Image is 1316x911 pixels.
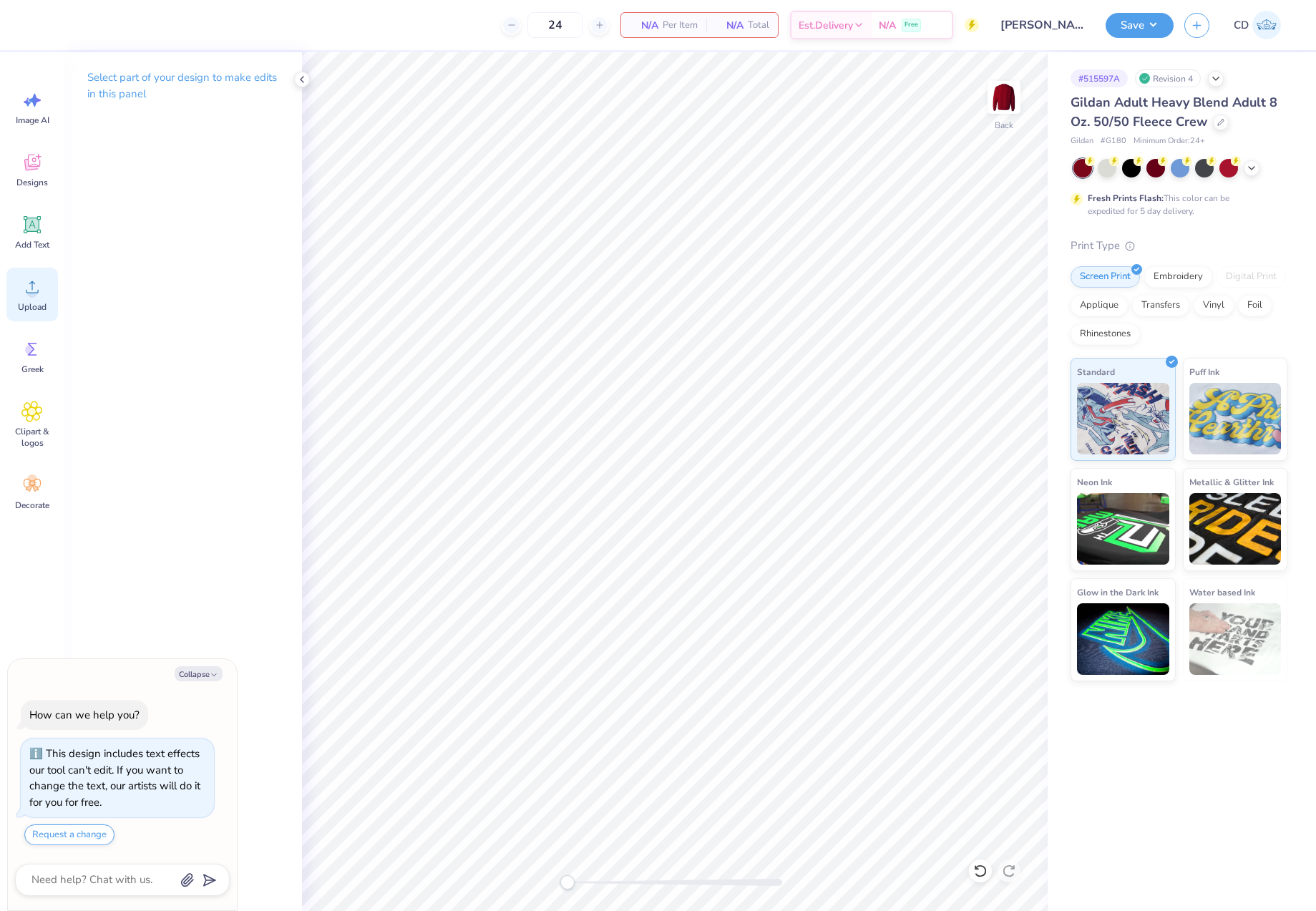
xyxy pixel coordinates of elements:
div: Transfers [1132,295,1189,316]
div: Foil [1238,295,1272,316]
span: Minimum Order: 24 + [1134,135,1205,147]
div: How can we help you? [29,708,140,722]
div: This design includes text effects our tool can't edit. If you want to change the text, our artist... [29,746,200,809]
span: Free [905,20,918,30]
img: Puff Ink [1189,383,1282,454]
div: Screen Print [1071,266,1140,288]
p: Select part of your design to make edits in this panel [87,69,279,102]
input: – – [527,12,583,38]
span: N/A [630,18,658,33]
img: Water based Ink [1189,603,1282,675]
span: # G180 [1101,135,1126,147]
span: Est. Delivery [799,18,853,33]
img: Metallic & Glitter Ink [1189,493,1282,565]
span: Per Item [663,18,698,33]
button: Request a change [24,824,114,845]
img: Cedric Diasanta [1252,11,1281,39]
span: N/A [879,18,896,33]
span: Water based Ink [1189,585,1255,600]
img: Standard [1077,383,1169,454]
input: Untitled Design [990,11,1095,39]
span: Greek [21,364,44,375]
div: Print Type [1071,238,1287,254]
div: Rhinestones [1071,323,1140,345]
span: Glow in the Dark Ink [1077,585,1159,600]
span: N/A [715,18,744,33]
span: Decorate [15,500,49,511]
span: Standard [1077,364,1115,379]
span: CD [1234,17,1249,34]
span: Clipart & logos [9,426,56,449]
span: Total [748,18,769,33]
span: Upload [18,301,47,313]
span: Gildan Adult Heavy Blend Adult 8 Oz. 50/50 Fleece Crew [1071,94,1277,130]
div: Embroidery [1144,266,1212,288]
span: Puff Ink [1189,364,1219,379]
div: Digital Print [1217,266,1286,288]
div: Applique [1071,295,1128,316]
img: Neon Ink [1077,493,1169,565]
button: Save [1106,13,1174,38]
span: Designs [16,177,48,188]
img: Glow in the Dark Ink [1077,603,1169,675]
div: Revision 4 [1135,69,1201,87]
div: Accessibility label [560,875,575,890]
div: This color can be expedited for 5 day delivery. [1088,192,1264,218]
div: Back [995,119,1013,132]
a: CD [1227,11,1287,39]
button: Collapse [175,666,223,681]
span: Image AI [16,115,49,126]
span: Add Text [15,239,49,250]
strong: Fresh Prints Flash: [1088,193,1164,204]
span: Gildan [1071,135,1093,147]
img: Back [990,83,1018,112]
div: Vinyl [1194,295,1234,316]
div: # 515597A [1071,69,1128,87]
span: Metallic & Glitter Ink [1189,474,1274,489]
span: Neon Ink [1077,474,1112,489]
